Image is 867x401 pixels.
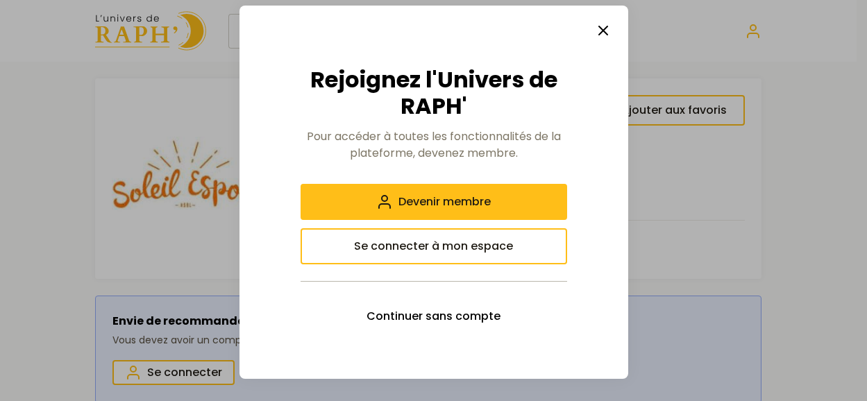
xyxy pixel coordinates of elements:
[367,308,500,325] span: Continuer sans compte
[301,128,567,162] p: Pour accéder à toutes les fonctionnalités de la plateforme, devenez membre.
[354,238,513,255] span: Se connecter à mon espace
[301,67,567,120] h2: Rejoignez l'Univers de RAPH'
[301,184,567,220] button: Devenir membre
[398,194,491,210] span: Devenir membre
[301,298,567,334] button: Continuer sans compte
[301,228,567,264] button: Se connecter à mon espace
